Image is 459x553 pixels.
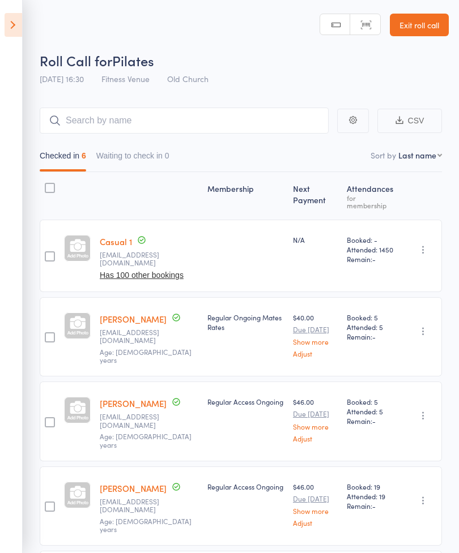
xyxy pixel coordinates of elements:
div: for membership [347,194,396,209]
span: Roll Call for [40,51,112,70]
button: Has 100 other bookings [100,271,184,280]
span: Attended: 1450 [347,245,396,254]
div: 6 [82,151,86,160]
small: Due [DATE] [293,495,338,503]
div: Regular Access Ongoing [207,397,284,406]
span: Attended: 5 [347,406,396,416]
small: Meabhdelaney99@gmail.com [100,328,173,345]
div: N/A [293,235,338,245]
div: Regular Access Ongoing [207,482,284,491]
div: $46.00 [293,482,338,526]
input: Search by name [40,108,329,134]
a: [PERSON_NAME] [100,397,167,409]
span: Remain: [347,501,396,511]
label: Sort by [371,149,396,161]
a: Adjust [293,519,338,526]
div: Last name [398,149,436,161]
span: Booked: 19 [347,482,396,491]
span: - [372,332,376,341]
a: [PERSON_NAME] [100,313,167,325]
small: ehardcastle@outlook.com [100,498,173,514]
a: [PERSON_NAME] [100,482,167,494]
span: - [372,416,376,426]
a: Show more [293,338,338,345]
span: Booked: - [347,235,396,245]
span: Age: [DEMOGRAPHIC_DATA] years [100,516,192,534]
a: Exit roll call [390,14,449,36]
a: Adjust [293,350,338,357]
small: jordynfolkema@gmail.com [100,413,173,429]
div: Next Payment [288,177,342,215]
a: Show more [293,507,338,515]
span: Attended: 19 [347,491,396,501]
button: CSV [377,109,442,133]
small: Due [DATE] [293,410,338,418]
span: - [372,501,376,511]
span: Age: [DEMOGRAPHIC_DATA] years [100,347,192,365]
div: Membership [203,177,288,215]
span: Remain: [347,416,396,426]
span: Booked: 5 [347,397,396,406]
button: Waiting to check in0 [96,145,169,172]
span: Fitness Venue [101,73,150,84]
span: Remain: [347,254,396,264]
span: Remain: [347,332,396,341]
a: Show more [293,423,338,430]
div: $40.00 [293,312,338,357]
span: Old Church [167,73,209,84]
div: $46.00 [293,397,338,441]
a: Adjust [293,435,338,442]
span: Age: [DEMOGRAPHIC_DATA] years [100,431,192,449]
small: Due [DATE] [293,325,338,333]
div: Regular Ongoing Mates Rates [207,312,284,332]
span: - [372,254,376,264]
button: Checked in6 [40,145,86,172]
div: 0 [165,151,169,160]
div: Atten­dances [342,177,401,215]
a: Casual 1 [100,235,132,247]
small: info@fitnessvenue.com.au [100,251,173,267]
span: Pilates [112,51,154,70]
span: Attended: 5 [347,322,396,332]
span: Booked: 5 [347,312,396,322]
span: [DATE] 16:30 [40,73,84,84]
